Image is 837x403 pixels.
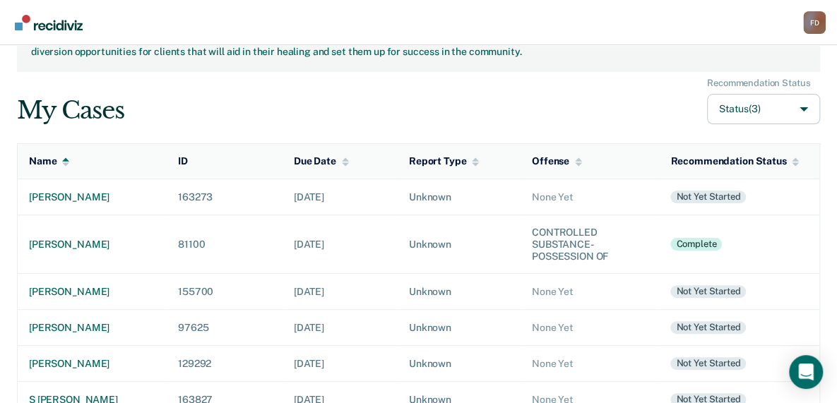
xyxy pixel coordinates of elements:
td: [DATE] [283,179,398,215]
button: Profile dropdown button [803,11,826,34]
td: 163273 [167,179,283,215]
td: 81100 [167,215,283,273]
div: Recommendation Status [707,78,810,89]
div: None Yet [532,358,648,370]
div: F D [803,11,826,34]
td: 97625 [167,310,283,346]
div: None Yet [532,322,648,334]
div: Not yet started [670,285,746,298]
div: Not yet started [670,191,746,203]
div: Name [29,155,69,167]
div: CONTROLLED SUBSTANCE-POSSESSION OF [532,227,648,262]
td: Unknown [398,179,521,215]
div: Complete [670,238,722,251]
div: None Yet [532,286,648,298]
td: 129292 [167,346,283,382]
td: [DATE] [283,274,398,310]
div: ID [178,155,188,167]
td: 155700 [167,274,283,310]
img: Recidiviz [15,15,83,30]
div: Report Type [409,155,479,167]
td: [DATE] [283,215,398,273]
td: [DATE] [283,310,398,346]
div: My Cases [17,96,124,125]
div: Not yet started [670,357,746,370]
button: Status(3) [707,94,820,124]
td: Unknown [398,215,521,273]
div: [PERSON_NAME] [29,239,155,251]
td: Unknown [398,310,521,346]
div: [PERSON_NAME] [29,322,155,334]
div: Offense [532,155,582,167]
div: None Yet [532,191,648,203]
td: [DATE] [283,346,398,382]
td: Unknown [398,274,521,310]
div: [PERSON_NAME] [29,358,155,370]
div: Recommendation Status [670,155,799,167]
td: Unknown [398,346,521,382]
div: Generate informed case recommendations based on historical outcomes customized for each case. Fin... [31,34,687,58]
div: [PERSON_NAME] [29,286,155,298]
div: Due Date [294,155,349,167]
div: [PERSON_NAME] [29,191,155,203]
div: Open Intercom Messenger [789,355,823,389]
div: Not yet started [670,321,746,334]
